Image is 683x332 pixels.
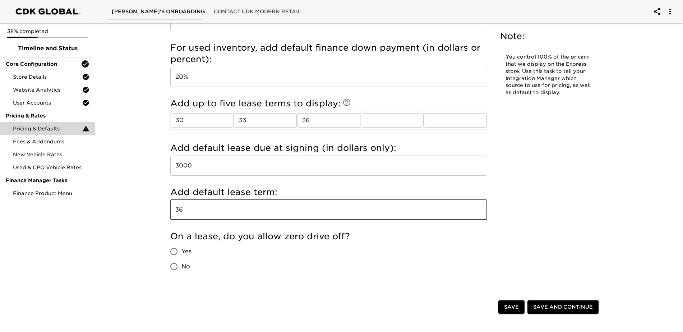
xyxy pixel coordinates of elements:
span: Contact CDK Modern Retail [214,7,301,16]
h5: Note: [500,31,597,42]
p: You control 100% of the pricing that we display on the Express store. Use this task to tell your ... [506,54,592,96]
input: Example: 36 months [170,200,487,220]
input: Example: $3500 [170,156,487,176]
h5: Add up to five lease terms to display: [170,98,487,109]
span: Used & CPO Vehicle Rates [13,164,89,171]
span: Finance Manager Tasks [6,177,89,184]
h5: On a lease, do you allow zero drive off? [170,231,487,242]
span: Pricing & Defaults [13,125,82,132]
span: Store Details [13,73,82,80]
button: account of current user [661,3,679,20]
button: Save [498,300,525,314]
span: Website Analytics [13,86,82,93]
h5: Add default lease due at signing (in dollars only): [170,142,487,154]
span: Save and Continue [533,303,593,312]
span: Pricing & Rates [6,112,89,119]
button: Save and Continue [527,300,599,314]
h5: Add default lease term: [170,186,487,198]
button: account of current user [649,3,666,20]
p: 38% completed [7,28,88,35]
span: Fees & Addendums [13,138,89,145]
span: Yes [181,247,191,256]
input: Example: $5000 or 25% [170,67,487,87]
span: Save [504,303,519,312]
span: No [181,262,190,271]
span: Timeline and Status [6,44,89,53]
span: Core Configuration [6,60,81,68]
span: New Vehicle Rates [13,151,89,158]
span: User Accounts [13,99,82,106]
span: Finance Product Menu [13,190,89,197]
span: [PERSON_NAME]'s Onboarding [112,7,205,16]
h5: For used inventory, add default finance down payment (in dollars or percent): [170,42,487,65]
